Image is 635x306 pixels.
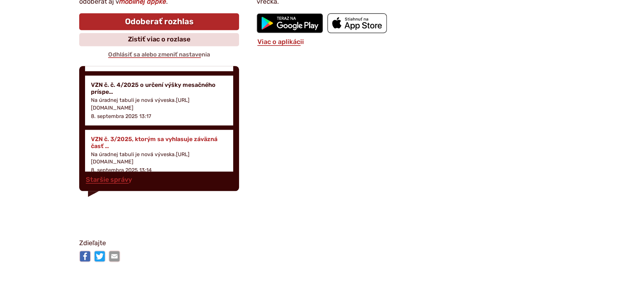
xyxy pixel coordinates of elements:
p: 8. septembra 2025 13:14 [91,167,152,173]
a: Viac o aplikácii [257,38,305,46]
a: VZN č. č. 4/2025 o určení výšky mesačného príspe… Na úradnej tabuli je nová výveska.[URL][DOMAIN_... [85,75,233,125]
p: Na úradnej tabuli je nová výveska.[URL][DOMAIN_NAME] [91,151,227,166]
h4: VZN č. č. 4/2025 o určení výšky mesačného príspe… [91,81,227,95]
p: Na úradnej tabuli je nová výveska.[URL][DOMAIN_NAME] [91,97,227,111]
img: Prejsť na mobilnú aplikáciu Sekule v službe Google Play [257,13,323,33]
a: Odoberať rozhlas [79,13,239,30]
p: Zdieľajte [79,238,556,249]
h4: VZN č. 3/2025, ktorým sa vyhlasuje záväzná časť … [91,136,227,150]
img: Zdieľať na Facebooku [79,250,91,262]
img: Prejsť na mobilnú aplikáciu Sekule v App Store [327,13,387,33]
a: VZN č. 3/2025, ktorým sa vyhlasuje záväzná časť … Na úradnej tabuli je nová výveska.[URL][DOMAIN_... [85,130,233,180]
img: Zdieľať na Twitteri [94,250,106,262]
p: 8. septembra 2025 13:17 [91,113,151,119]
a: Odhlásiť sa alebo zmeniť nastavenia [107,51,210,58]
img: Zdieľať e-mailom [109,250,120,262]
a: Staršie správy [85,176,133,184]
a: Zistiť viac o rozlase [79,33,239,46]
